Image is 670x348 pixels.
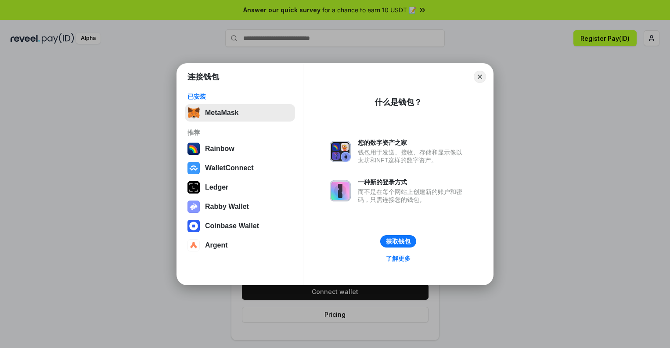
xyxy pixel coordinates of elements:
button: 获取钱包 [380,235,416,248]
div: Coinbase Wallet [205,222,259,230]
div: 推荐 [187,129,292,136]
div: Rabby Wallet [205,203,249,211]
div: 一种新的登录方式 [358,178,467,186]
div: 您的数字资产之家 [358,139,467,147]
button: WalletConnect [185,159,295,177]
div: 已安装 [187,93,292,100]
img: svg+xml,%3Csvg%20xmlns%3D%22http%3A%2F%2Fwww.w3.org%2F2000%2Fsvg%22%20fill%3D%22none%22%20viewBox... [330,141,351,162]
div: Ledger [205,183,228,191]
button: Rainbow [185,140,295,158]
img: svg+xml,%3Csvg%20width%3D%2228%22%20height%3D%2228%22%20viewBox%3D%220%200%2028%2028%22%20fill%3D... [187,220,200,232]
button: Argent [185,237,295,254]
div: Argent [205,241,228,249]
div: MetaMask [205,109,238,117]
div: 钱包用于发送、接收、存储和显示像以太坊和NFT这样的数字资产。 [358,148,467,164]
div: Rainbow [205,145,234,153]
div: 而不是在每个网站上创建新的账户和密码，只需连接您的钱包。 [358,188,467,204]
div: 获取钱包 [386,237,411,245]
button: Rabby Wallet [185,198,295,215]
div: WalletConnect [205,164,254,172]
img: svg+xml,%3Csvg%20width%3D%2228%22%20height%3D%2228%22%20viewBox%3D%220%200%2028%2028%22%20fill%3D... [187,239,200,251]
img: svg+xml,%3Csvg%20xmlns%3D%22http%3A%2F%2Fwww.w3.org%2F2000%2Fsvg%22%20fill%3D%22none%22%20viewBox... [330,180,351,201]
a: 了解更多 [381,253,416,264]
button: MetaMask [185,104,295,122]
div: 什么是钱包？ [375,97,422,108]
img: svg+xml,%3Csvg%20xmlns%3D%22http%3A%2F%2Fwww.w3.org%2F2000%2Fsvg%22%20width%3D%2228%22%20height%3... [187,181,200,194]
div: 了解更多 [386,255,411,262]
img: svg+xml,%3Csvg%20width%3D%2228%22%20height%3D%2228%22%20viewBox%3D%220%200%2028%2028%22%20fill%3D... [187,162,200,174]
button: Close [474,71,486,83]
button: Coinbase Wallet [185,217,295,235]
img: svg+xml,%3Csvg%20fill%3D%22none%22%20height%3D%2233%22%20viewBox%3D%220%200%2035%2033%22%20width%... [187,107,200,119]
img: svg+xml,%3Csvg%20width%3D%22120%22%20height%3D%22120%22%20viewBox%3D%220%200%20120%20120%22%20fil... [187,143,200,155]
button: Ledger [185,179,295,196]
h1: 连接钱包 [187,72,219,82]
img: svg+xml,%3Csvg%20xmlns%3D%22http%3A%2F%2Fwww.w3.org%2F2000%2Fsvg%22%20fill%3D%22none%22%20viewBox... [187,201,200,213]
